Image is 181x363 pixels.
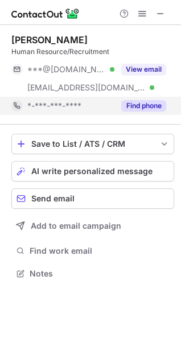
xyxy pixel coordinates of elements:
[30,246,170,256] span: Find work email
[121,100,166,112] button: Reveal Button
[31,221,121,230] span: Add to email campaign
[31,194,75,203] span: Send email
[11,161,174,181] button: AI write personalized message
[11,266,174,282] button: Notes
[11,7,80,20] img: ContactOut v5.3.10
[121,64,166,75] button: Reveal Button
[11,134,174,154] button: save-profile-one-click
[11,216,174,236] button: Add to email campaign
[11,47,174,57] div: Human Resource/Recruitment
[30,269,170,279] span: Notes
[31,167,153,176] span: AI write personalized message
[11,243,174,259] button: Find work email
[27,82,146,93] span: [EMAIL_ADDRESS][DOMAIN_NAME]
[31,139,154,148] div: Save to List / ATS / CRM
[27,64,106,75] span: ***@[DOMAIN_NAME]
[11,188,174,209] button: Send email
[11,34,88,46] div: [PERSON_NAME]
